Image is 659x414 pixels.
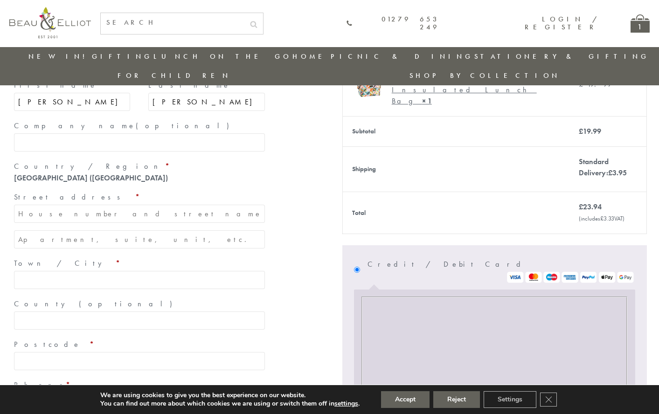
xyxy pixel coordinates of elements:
strong: × 1 [422,96,432,106]
span: £ [579,202,583,212]
button: Accept [381,391,430,408]
button: Settings [484,391,536,408]
span: £ [600,214,604,222]
a: 01279 653 249 [346,15,440,32]
bdi: 3.95 [608,168,627,178]
p: We are using cookies to give you the best experience on our website. [100,391,360,400]
small: (includes VAT) [579,214,624,222]
input: House number and street name [14,205,265,223]
span: £ [579,79,587,89]
input: Apartment, suite, unit, etc. (optional) [14,230,265,248]
label: Street address [14,190,265,205]
a: Picnic & Dining [331,52,473,61]
label: Town / City [14,256,265,271]
span: (optional) [136,121,235,131]
bdi: 23.94 [579,202,602,212]
button: settings [334,400,358,408]
a: Gifting [92,52,153,61]
a: 1 [631,14,650,33]
a: Lunch On The Go [153,52,291,61]
button: Reject [433,391,480,408]
span: £ [579,126,583,136]
span: (optional) [79,299,178,309]
a: Stationery & Gifting [474,52,649,61]
label: Credit / Debit Card [368,257,635,283]
a: Shop by collection [409,71,560,80]
a: New in! [28,52,91,61]
label: Phone [14,378,265,393]
button: Close GDPR Cookie Banner [540,393,557,407]
bdi: 19.99 [579,126,601,136]
label: County [14,297,265,311]
th: Subtotal [342,116,569,146]
span: £ [608,168,612,178]
input: SEARCH [101,13,244,32]
a: For Children [118,71,231,80]
th: Total [342,192,569,234]
img: Stripe [506,272,635,283]
label: Company name [14,118,265,133]
label: Country / Region [14,159,265,174]
a: Home [292,52,330,61]
img: logo [9,7,91,38]
strong: [GEOGRAPHIC_DATA] ([GEOGRAPHIC_DATA]) [14,173,168,183]
label: Standard Delivery: [579,157,627,178]
th: Shipping [342,146,569,192]
a: Login / Register [525,14,598,32]
iframe: Secure payment input frame [366,298,623,399]
p: You can find out more about which cookies we are using or switch them off in . [100,400,360,408]
label: Postcode [14,337,265,352]
span: 3.33 [600,214,614,222]
bdi: 19.99 [579,79,611,89]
